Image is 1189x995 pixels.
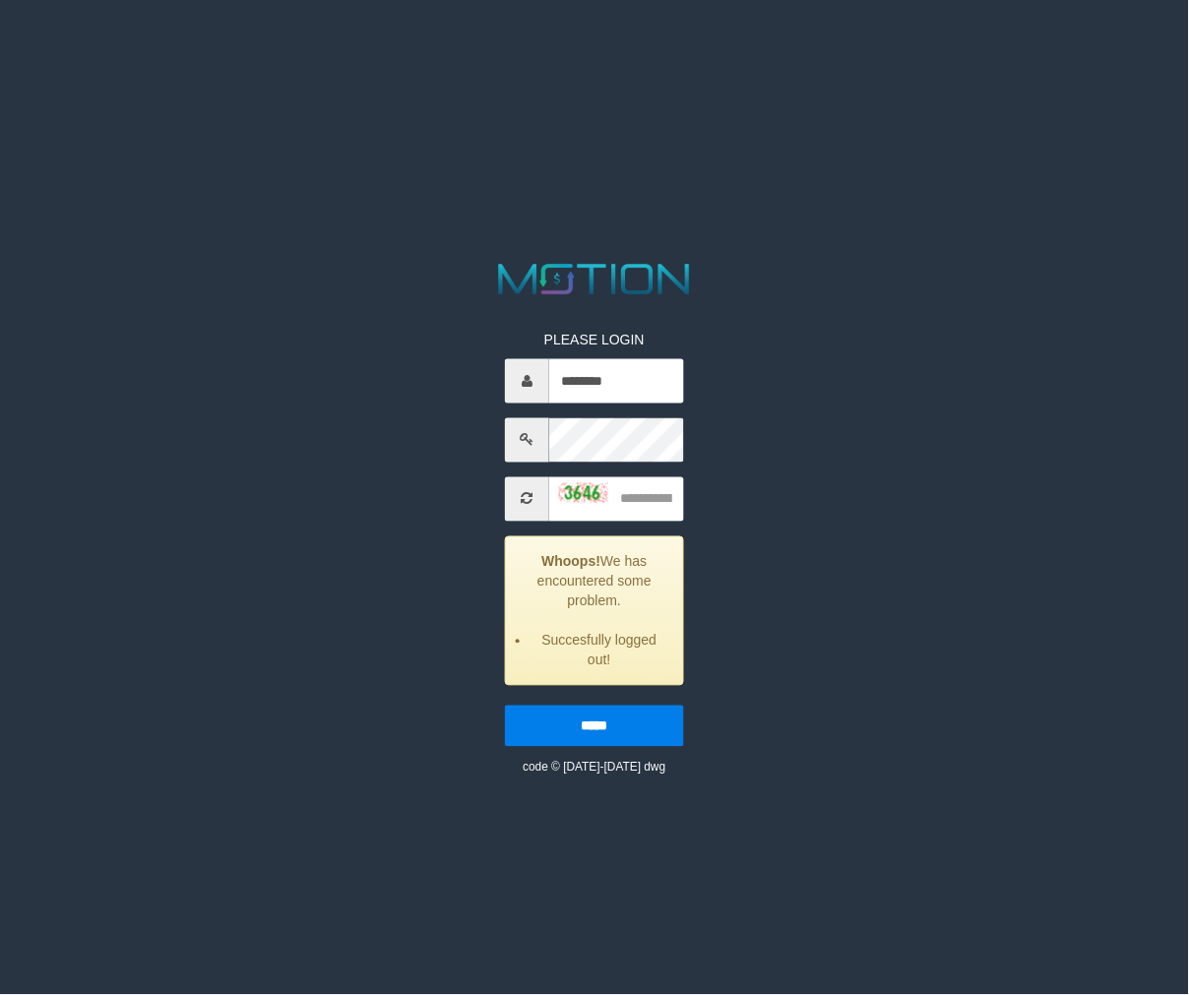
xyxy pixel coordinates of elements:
img: MOTION_logo.png [490,259,698,300]
img: captcha [559,483,608,503]
strong: Whoops! [541,553,600,569]
li: Succesfully logged out! [531,630,667,669]
small: code © [DATE]-[DATE] dwg [523,760,665,774]
p: PLEASE LOGIN [505,329,683,348]
div: We has encountered some problem. [505,535,683,685]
